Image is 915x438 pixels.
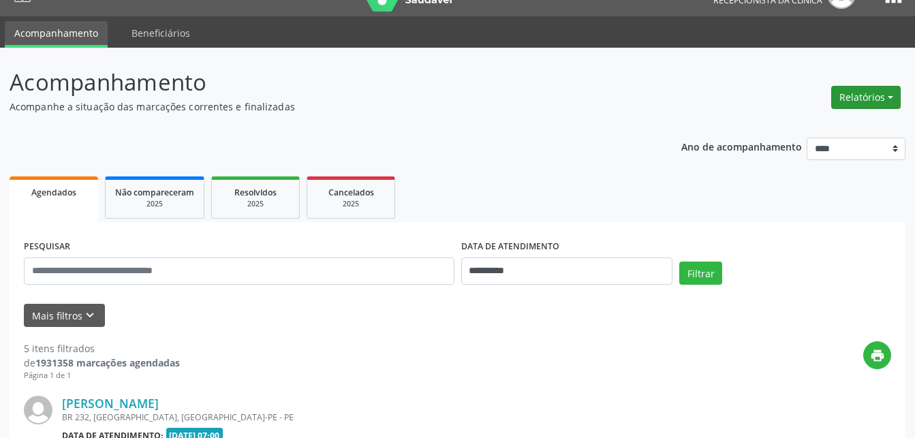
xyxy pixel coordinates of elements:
span: Não compareceram [115,187,194,198]
a: [PERSON_NAME] [62,396,159,411]
span: Resolvidos [234,187,277,198]
p: Acompanhe a situação das marcações correntes e finalizadas [10,99,637,114]
a: Acompanhamento [5,21,108,48]
div: 5 itens filtrados [24,341,180,356]
span: Cancelados [328,187,374,198]
p: Ano de acompanhamento [681,138,802,155]
i: print [870,348,885,363]
img: img [24,396,52,424]
button: Relatórios [831,86,901,109]
button: print [863,341,891,369]
div: BR 232, [GEOGRAPHIC_DATA], [GEOGRAPHIC_DATA]-PE - PE [62,411,687,423]
div: 2025 [115,199,194,209]
div: de [24,356,180,370]
p: Acompanhamento [10,65,637,99]
label: PESQUISAR [24,236,70,257]
div: Página 1 de 1 [24,370,180,381]
button: Mais filtroskeyboard_arrow_down [24,304,105,328]
i: keyboard_arrow_down [82,308,97,323]
label: DATA DE ATENDIMENTO [461,236,559,257]
div: 2025 [317,199,385,209]
div: 2025 [221,199,290,209]
button: Filtrar [679,262,722,285]
span: Agendados [31,187,76,198]
a: Beneficiários [122,21,200,45]
strong: 1931358 marcações agendadas [35,356,180,369]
